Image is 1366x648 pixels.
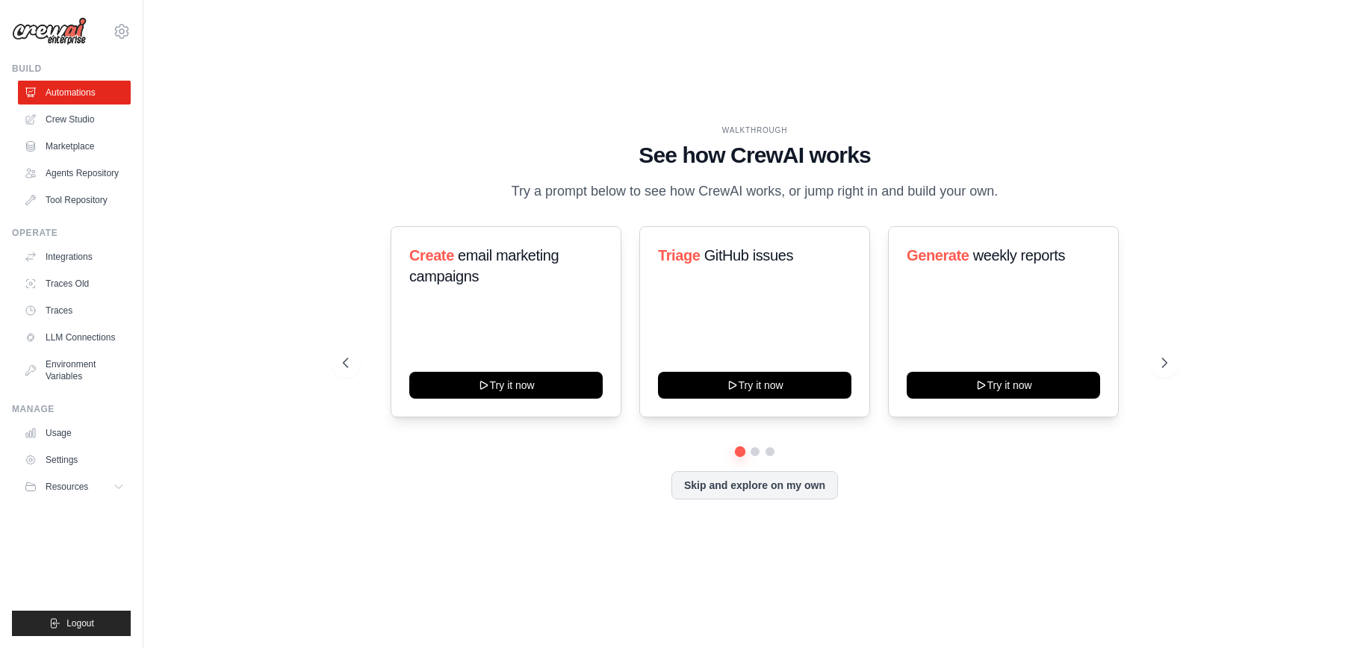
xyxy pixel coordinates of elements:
[18,161,131,185] a: Agents Repository
[409,247,454,264] span: Create
[12,17,87,46] img: Logo
[658,247,701,264] span: Triage
[18,272,131,296] a: Traces Old
[12,63,131,75] div: Build
[907,372,1100,399] button: Try it now
[907,247,969,264] span: Generate
[12,611,131,636] button: Logout
[671,471,838,499] button: Skip and explore on my own
[18,81,131,105] a: Automations
[343,142,1167,169] h1: See how CrewAI works
[18,475,131,499] button: Resources
[46,481,88,493] span: Resources
[12,403,131,415] div: Manage
[973,247,1065,264] span: weekly reports
[18,352,131,388] a: Environment Variables
[704,247,793,264] span: GitHub issues
[18,245,131,269] a: Integrations
[66,617,94,629] span: Logout
[18,299,131,323] a: Traces
[1291,576,1366,648] iframe: Chat Widget
[12,227,131,239] div: Operate
[343,125,1167,136] div: WALKTHROUGH
[658,372,851,399] button: Try it now
[409,247,559,284] span: email marketing campaigns
[18,188,131,212] a: Tool Repository
[18,108,131,131] a: Crew Studio
[18,325,131,349] a: LLM Connections
[18,134,131,158] a: Marketplace
[504,181,1006,202] p: Try a prompt below to see how CrewAI works, or jump right in and build your own.
[18,448,131,472] a: Settings
[409,372,603,399] button: Try it now
[18,421,131,445] a: Usage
